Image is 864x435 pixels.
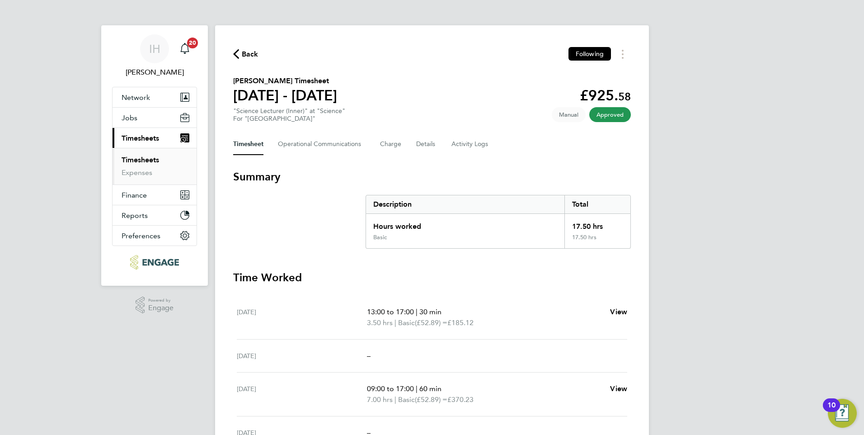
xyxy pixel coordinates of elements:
[416,133,437,155] button: Details
[113,128,197,148] button: Timesheets
[827,405,836,417] div: 10
[122,134,159,142] span: Timesheets
[610,383,627,394] a: View
[564,195,630,213] div: Total
[122,93,150,102] span: Network
[610,384,627,393] span: View
[552,107,586,122] span: This timesheet was manually created.
[618,90,631,103] span: 58
[394,318,396,327] span: |
[394,395,396,404] span: |
[447,395,474,404] span: £370.23
[176,34,194,63] a: 20
[149,43,160,55] span: IH
[122,211,148,220] span: Reports
[113,185,197,205] button: Finance
[367,307,414,316] span: 13:00 to 17:00
[112,255,197,270] a: Go to home page
[113,226,197,246] button: Preferences
[419,384,441,393] span: 60 min
[122,168,152,177] a: Expenses
[101,25,208,286] nav: Main navigation
[380,133,402,155] button: Charge
[367,318,393,327] span: 3.50 hrs
[112,34,197,78] a: IH[PERSON_NAME]
[122,191,147,199] span: Finance
[136,297,174,314] a: Powered byEngage
[398,394,415,405] span: Basic
[237,307,367,328] div: [DATE]
[398,317,415,328] span: Basic
[113,148,197,184] div: Timesheets
[237,383,367,405] div: [DATE]
[113,108,197,128] button: Jobs
[233,76,337,86] h2: [PERSON_NAME] Timesheet
[122,113,137,122] span: Jobs
[564,214,630,234] div: 17.50 hrs
[112,67,197,78] span: Iqbal Hussain
[416,384,418,393] span: |
[148,297,174,304] span: Powered by
[615,47,631,61] button: Timesheets Menu
[237,350,367,361] div: [DATE]
[828,399,857,428] button: Open Resource Center, 10 new notifications
[447,318,474,327] span: £185.12
[564,234,630,248] div: 17.50 hrs
[366,195,564,213] div: Description
[610,307,627,316] span: View
[148,304,174,312] span: Engage
[122,156,159,164] a: Timesheets
[373,234,387,241] div: Basic
[415,318,447,327] span: (£52.89) =
[233,48,258,60] button: Back
[187,38,198,48] span: 20
[130,255,178,270] img: ncclondon-logo-retina.png
[568,47,611,61] button: Following
[233,115,345,123] div: For "[GEOGRAPHIC_DATA]"
[233,170,631,184] h3: Summary
[367,351,371,360] span: –
[233,133,263,155] button: Timesheet
[451,133,489,155] button: Activity Logs
[366,214,564,234] div: Hours worked
[233,107,345,123] div: "Science Lecturer (Inner)" at "Science"
[610,307,627,317] a: View
[366,195,631,249] div: Summary
[278,133,366,155] button: Operational Communications
[580,87,631,104] app-decimal: £925.
[419,307,441,316] span: 30 min
[122,232,160,240] span: Preferences
[415,395,447,404] span: (£52.89) =
[233,86,337,104] h1: [DATE] - [DATE]
[416,307,418,316] span: |
[367,395,393,404] span: 7.00 hrs
[576,50,604,58] span: Following
[589,107,631,122] span: This timesheet has been approved.
[113,205,197,225] button: Reports
[113,87,197,107] button: Network
[233,270,631,285] h3: Time Worked
[242,49,258,60] span: Back
[367,384,414,393] span: 09:00 to 17:00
